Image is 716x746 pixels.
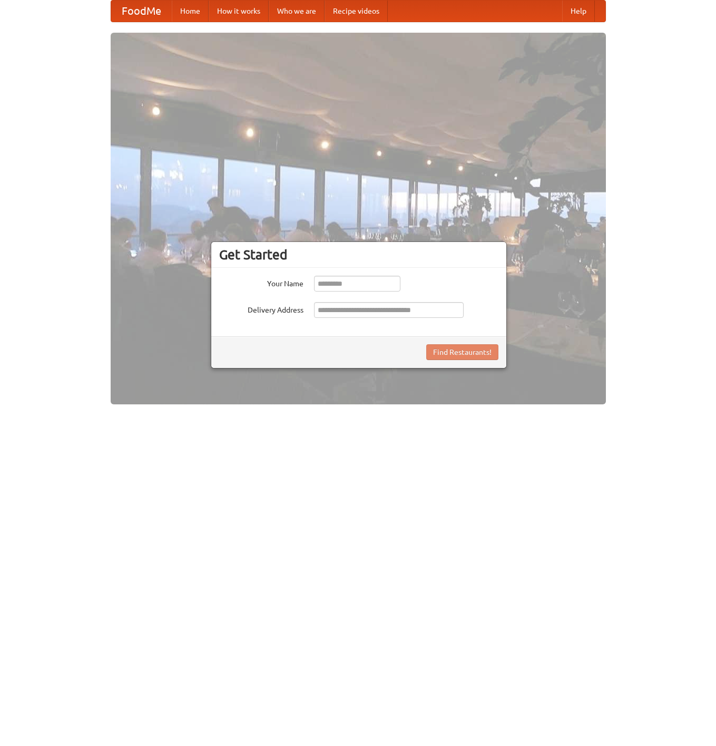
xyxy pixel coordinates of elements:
[172,1,209,22] a: Home
[219,302,303,315] label: Delivery Address
[325,1,388,22] a: Recipe videos
[111,1,172,22] a: FoodMe
[219,247,498,263] h3: Get Started
[209,1,269,22] a: How it works
[562,1,595,22] a: Help
[219,276,303,289] label: Your Name
[426,344,498,360] button: Find Restaurants!
[269,1,325,22] a: Who we are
